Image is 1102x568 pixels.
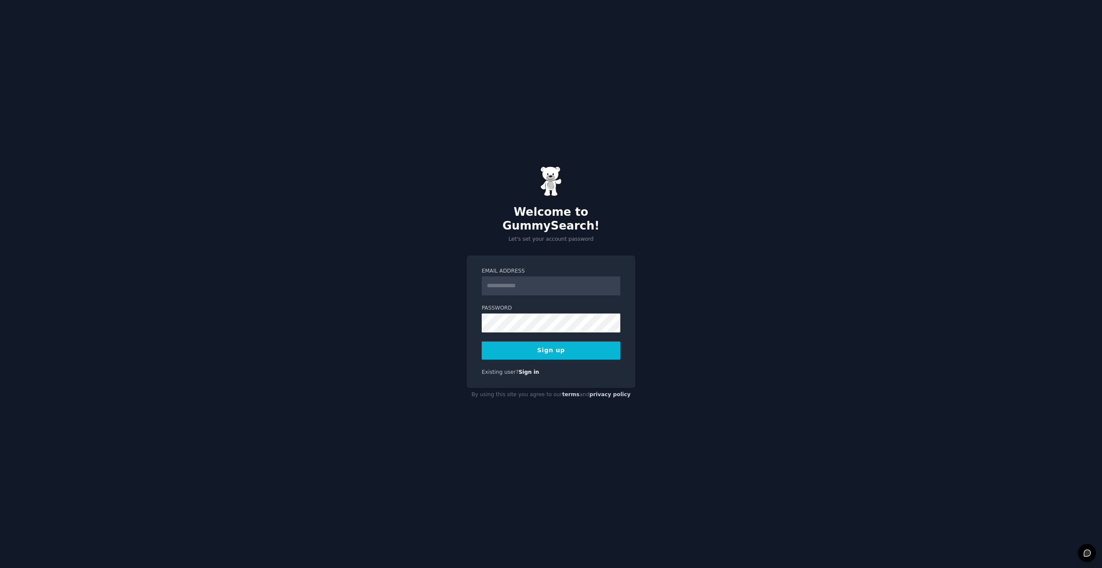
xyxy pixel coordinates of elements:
[482,369,519,375] span: Existing user?
[519,369,539,375] a: Sign in
[562,391,579,397] a: terms
[467,236,635,243] p: Let's set your account password
[540,166,562,196] img: Gummy Bear
[467,388,635,402] div: By using this site you agree to our and
[482,341,620,360] button: Sign up
[589,391,631,397] a: privacy policy
[467,205,635,233] h2: Welcome to GummySearch!
[482,304,620,312] label: Password
[482,267,620,275] label: Email Address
